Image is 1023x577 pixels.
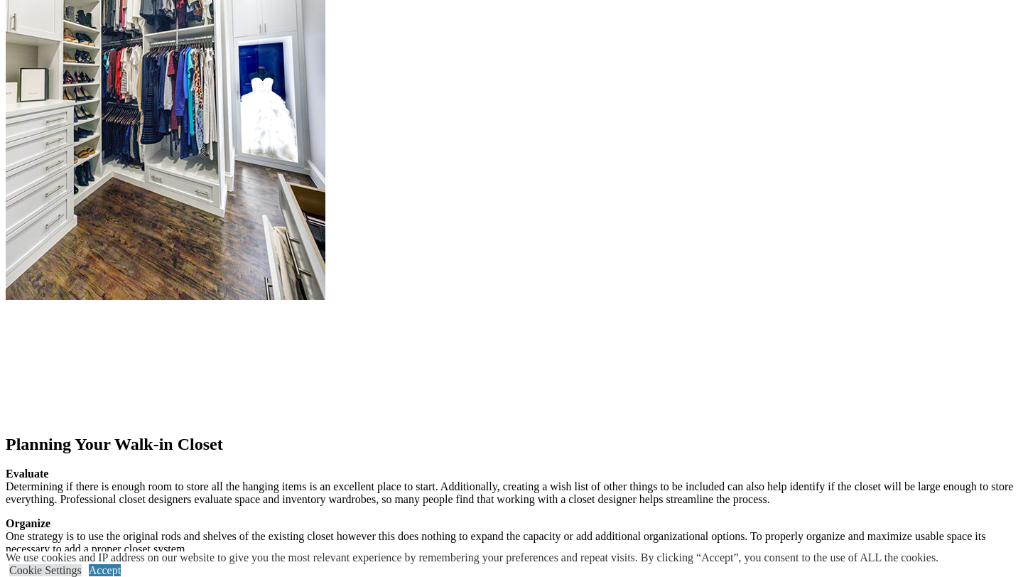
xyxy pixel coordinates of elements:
a: Cookie Settings [9,564,82,576]
a: Accept [89,564,121,576]
div: We use cookies and IP address on our website to give you the most relevant experience by remember... [6,551,938,564]
strong: Organize [6,517,50,529]
strong: Evaluate [6,468,48,480]
p: One strategy is to use the original rods and shelves of the existing closet however this does not... [6,517,1017,556]
h2: Planning Your Walk-in Closet [6,435,1017,454]
p: Determining if there is enough room to store all the hanging items is an excellent place to start... [6,468,1017,506]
